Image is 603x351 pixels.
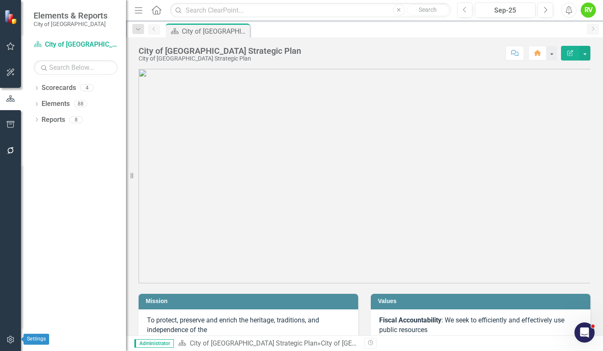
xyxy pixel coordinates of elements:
a: Reports [42,115,65,125]
button: RV [581,3,596,18]
button: Sep-25 [475,3,535,18]
div: City of [GEOGRAPHIC_DATA] Strategic Plan [182,26,248,37]
iframe: Intercom live chat [574,322,595,343]
b: Fiscal Accountability [379,316,441,324]
div: 4 [80,84,94,92]
div: Settings [24,334,49,345]
a: City of [GEOGRAPHIC_DATA] Strategic Plan [34,40,118,50]
h3: Mission [146,298,354,304]
div: City of [GEOGRAPHIC_DATA] Strategic Plan [139,46,301,55]
div: Sep-25 [478,5,532,16]
div: City of [GEOGRAPHIC_DATA] Strategic Plan [321,339,448,347]
button: Search [407,4,449,16]
p: To protect, preserve and enrich the heritage, traditions, and independence of the [147,316,350,337]
h3: Values [378,298,586,304]
div: » [178,339,358,348]
span: Elements & Reports [34,11,107,21]
input: Search Below... [34,60,118,75]
div: 88 [74,100,87,108]
input: Search ClearPoint... [170,3,451,18]
a: Scorecards [42,83,76,93]
a: City of [GEOGRAPHIC_DATA] Strategic Plan [190,339,317,347]
div: City of [GEOGRAPHIC_DATA] Strategic Plan [139,55,301,62]
span: Administrator [134,339,174,348]
img: ClearPoint Strategy [4,9,20,25]
span: Search [419,6,437,13]
img: mceclip0%20v5.png [139,69,590,283]
div: 8 [69,116,83,123]
small: City of [GEOGRAPHIC_DATA] [34,21,107,27]
a: Elements [42,99,70,109]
